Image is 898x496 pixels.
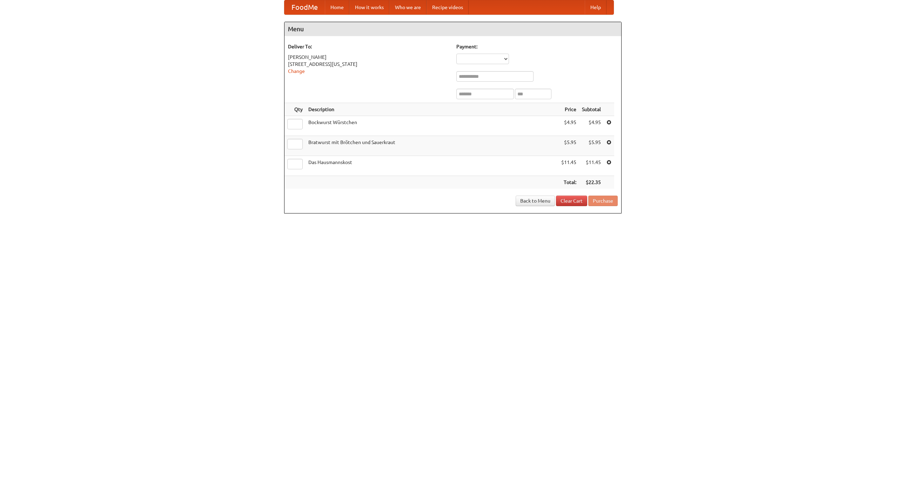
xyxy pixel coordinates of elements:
[288,61,449,68] div: [STREET_ADDRESS][US_STATE]
[556,196,587,206] a: Clear Cart
[588,196,618,206] button: Purchase
[585,0,607,14] a: Help
[579,136,604,156] td: $5.95
[284,103,306,116] th: Qty
[427,0,469,14] a: Recipe videos
[325,0,349,14] a: Home
[558,156,579,176] td: $11.45
[306,116,558,136] td: Bockwurst Würstchen
[579,156,604,176] td: $11.45
[306,156,558,176] td: Das Hausmannskost
[288,68,305,74] a: Change
[456,43,618,50] h5: Payment:
[558,116,579,136] td: $4.95
[306,103,558,116] th: Description
[516,196,555,206] a: Back to Menu
[288,54,449,61] div: [PERSON_NAME]
[288,43,449,50] h5: Deliver To:
[558,136,579,156] td: $5.95
[579,116,604,136] td: $4.95
[389,0,427,14] a: Who we are
[579,176,604,189] th: $22.35
[284,22,621,36] h4: Menu
[349,0,389,14] a: How it works
[558,176,579,189] th: Total:
[558,103,579,116] th: Price
[306,136,558,156] td: Bratwurst mit Brötchen und Sauerkraut
[284,0,325,14] a: FoodMe
[579,103,604,116] th: Subtotal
